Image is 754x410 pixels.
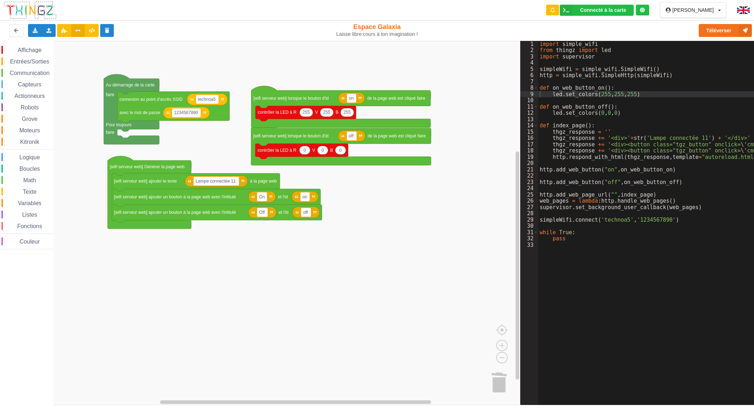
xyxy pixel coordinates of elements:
[279,210,289,215] text: et l'id
[520,185,538,192] div: 24
[22,189,37,195] span: Texte
[520,79,538,85] div: 7
[520,147,538,154] div: 18
[18,127,41,133] span: Moteurs
[520,129,538,135] div: 15
[368,133,426,138] text: de la page web est cliqué faire
[9,70,51,76] span: Communication
[520,154,538,160] div: 19
[520,160,538,166] div: 20
[312,148,315,153] text: V
[520,110,538,116] div: 12
[259,210,265,215] text: Off
[315,110,318,115] text: V
[302,194,307,199] text: on
[17,81,42,88] span: Capteurs
[520,235,538,242] div: 32
[520,122,538,129] div: 14
[520,204,538,211] div: 27
[114,179,177,184] text: [wifi serveur web] ajouter le texte
[303,148,306,153] text: 0
[174,110,198,115] text: 1234567890
[737,6,750,14] img: gb.png
[198,97,216,102] text: technoa5
[344,110,351,115] text: 255
[18,154,41,160] span: Logique
[13,93,46,99] span: Actionneurs
[106,83,155,88] text: Au démarrage de la carte
[196,179,236,184] text: Lampe connectée 11
[21,116,39,122] span: Grove
[520,53,538,60] div: 3
[520,85,538,91] div: 8
[520,223,538,229] div: 30
[520,242,538,248] div: 33
[303,110,310,115] text: 255
[520,72,538,79] div: 6
[520,41,538,47] div: 1
[258,110,297,115] text: contrôler la LED à R
[21,212,38,218] span: Listes
[520,198,538,204] div: 26
[520,135,538,141] div: 16
[520,91,538,98] div: 9
[106,130,115,135] text: faire
[520,179,538,185] div: 23
[367,96,425,101] text: de la page web est cliqué faire
[253,96,329,101] text: [wifi serveur web] lorsque le bouton d'id
[520,192,538,198] div: 25
[311,31,443,37] div: Laisse libre cours à ton imagination !
[278,194,288,199] text: et l'id
[520,166,538,173] div: 21
[311,23,443,37] div: Espace Galaxia
[520,60,538,66] div: 4
[520,141,538,148] div: 17
[672,8,714,13] div: [PERSON_NAME]
[16,223,43,229] span: Fonctions
[323,110,330,115] text: 255
[330,148,333,153] text: B
[520,116,538,123] div: 13
[520,217,538,223] div: 29
[19,104,40,110] span: Robots
[336,110,339,115] text: B
[120,97,183,102] text: connexion au point d'accès SSID
[349,133,354,138] text: off
[699,24,752,37] button: Téléverser
[114,210,236,215] text: [wifi serveur web] ajouter un bouton à la page web avec l'intitulé
[560,5,634,16] div: Ta base fonctionne bien !
[349,96,354,101] text: on
[520,47,538,53] div: 2
[19,239,41,245] span: Couleur
[22,177,37,183] span: Math
[3,1,57,20] img: thingz_logo.png
[17,47,42,53] span: Affichage
[303,210,308,215] text: off
[18,166,41,172] span: Boucles
[321,148,324,153] text: 0
[580,8,626,13] div: Connecté à la carte
[520,66,538,72] div: 5
[9,58,50,65] span: Entrées/Sorties
[520,229,538,236] div: 31
[520,173,538,179] div: 22
[120,110,160,115] text: avec le mot de passe
[257,148,296,153] text: contrôler la LED à R
[520,97,538,104] div: 10
[19,139,40,145] span: Kitronik
[259,194,265,199] text: On
[114,194,236,199] text: [wifi serveur web] ajouter un bouton à la page web avec l'intitulé
[106,122,131,127] text: Pour toujours
[253,133,329,138] text: [wifi serveur web] lorsque le bouton d'id
[106,92,115,97] text: faire
[339,148,342,153] text: 0
[520,104,538,110] div: 11
[17,200,43,206] span: Variables
[520,210,538,217] div: 28
[250,179,277,184] text: à la page web
[636,5,649,15] div: Tu es connecté au serveur de création de Thingz
[110,164,185,169] text: [wifi serveur web] Générer la page web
